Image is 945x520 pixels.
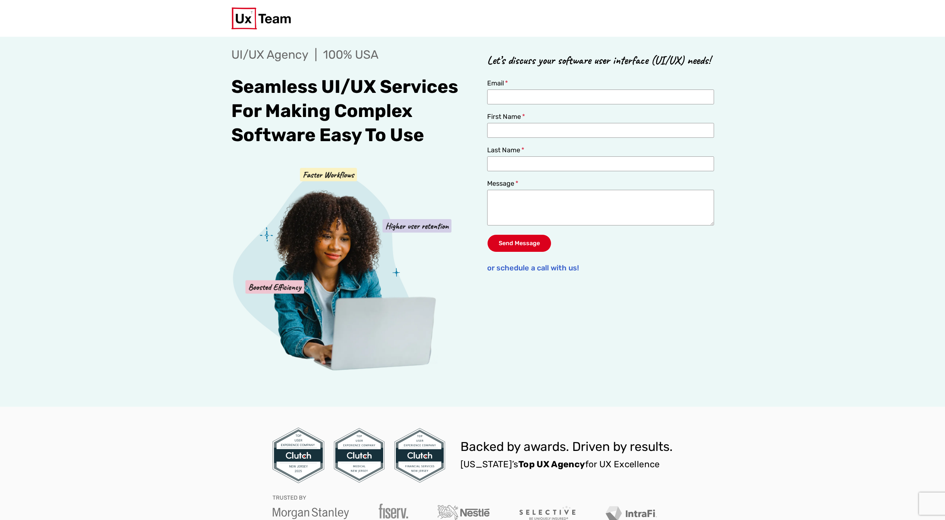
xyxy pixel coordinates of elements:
[487,234,551,252] button: Send Message
[231,75,466,147] h1: Seamless UI/UX Services For Making Complex Software Easy To Use
[438,505,489,520] img: Nestle
[518,459,585,469] strong: Top UX Agency
[487,80,714,261] form: Contact Us
[231,7,291,29] img: UX Team
[487,80,508,90] label: Email
[487,180,519,190] label: Message
[487,258,579,277] a: or schedule a call with us!
[273,507,349,519] img: Morgan Stanley
[460,439,673,454] span: Backed by awards. Driven by results.
[499,240,540,246] span: Send Message
[487,264,579,272] span: or schedule a call with us!
[487,52,714,69] p: Let’s discuss your software user interface (UI/UX) needs!
[273,495,306,501] p: TRUSTED BY
[379,504,408,519] img: Fiserv
[487,113,525,123] label: First Name
[460,458,673,470] p: [US_STATE]’s for UX Excellence
[273,428,325,483] img: Clutch top user experience company in New Jersey
[231,46,466,64] p: UI/UX Agency | 100% USA
[394,428,446,483] img: Clutch top user experience company for financial services in New Jersey
[333,428,385,483] img: Clutch top user experience company for medical in New Jersey
[487,147,525,156] label: Last Name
